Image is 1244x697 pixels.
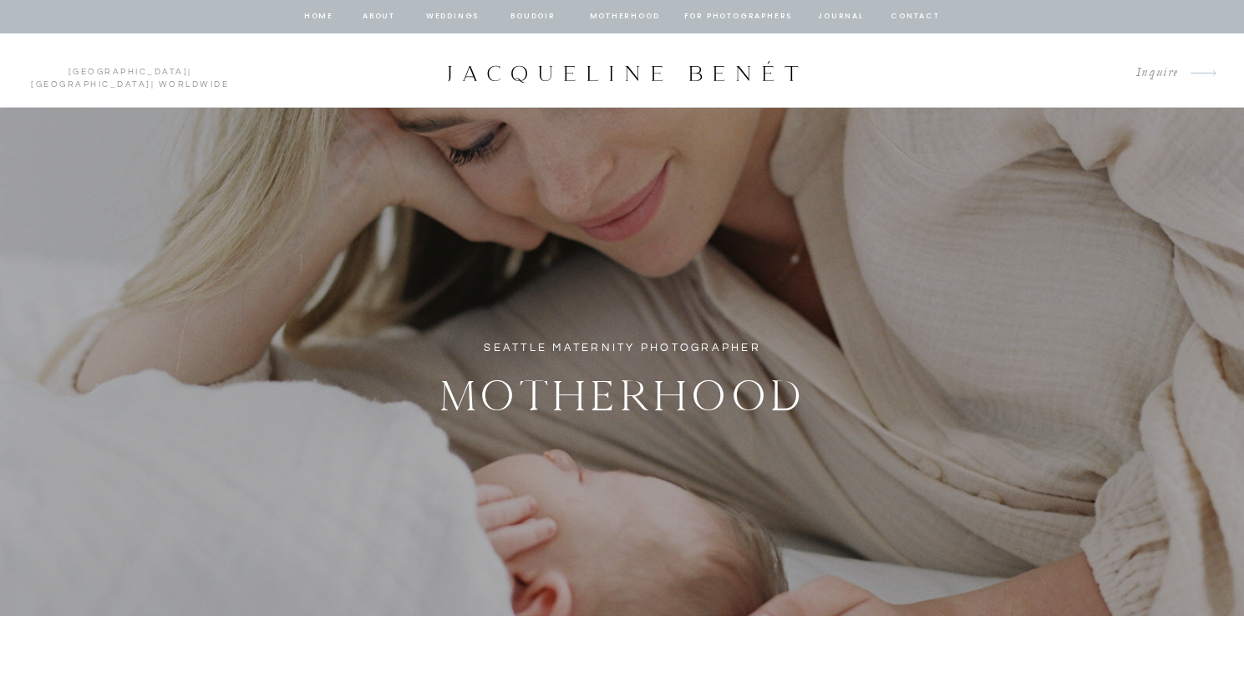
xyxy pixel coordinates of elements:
[303,9,335,24] a: home
[889,9,942,24] a: contact
[467,338,779,358] h1: Seattle Maternity Photographer
[23,66,236,76] p: | | Worldwide
[69,68,189,76] a: [GEOGRAPHIC_DATA]
[31,80,151,89] a: [GEOGRAPHIC_DATA]
[356,362,890,420] h2: Motherhood
[590,9,659,24] a: Motherhood
[362,9,397,24] a: about
[815,9,867,24] a: journal
[510,9,557,24] a: BOUDOIR
[1123,62,1179,84] a: Inquire
[424,9,481,24] a: Weddings
[684,9,793,24] a: for photographers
